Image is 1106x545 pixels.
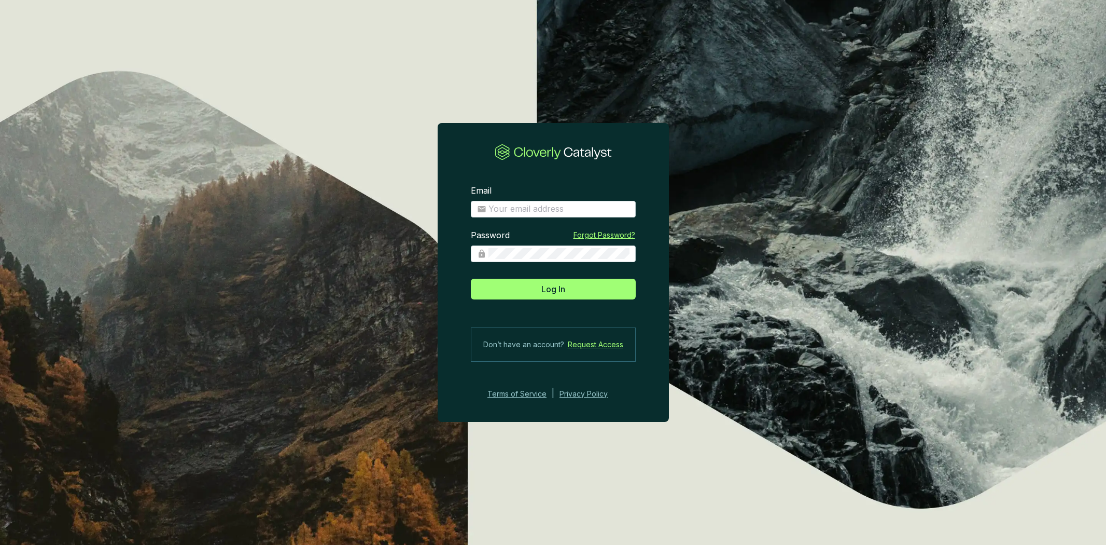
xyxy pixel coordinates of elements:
[483,338,564,351] span: Don’t have an account?
[488,203,629,215] input: Email
[484,388,547,400] a: Terms of Service
[471,230,510,241] label: Password
[471,279,636,299] button: Log In
[559,388,622,400] a: Privacy Policy
[541,283,565,295] span: Log In
[552,388,554,400] div: |
[573,230,635,240] a: Forgot Password?
[471,185,492,197] label: Email
[568,338,623,351] a: Request Access
[488,248,629,260] input: Password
